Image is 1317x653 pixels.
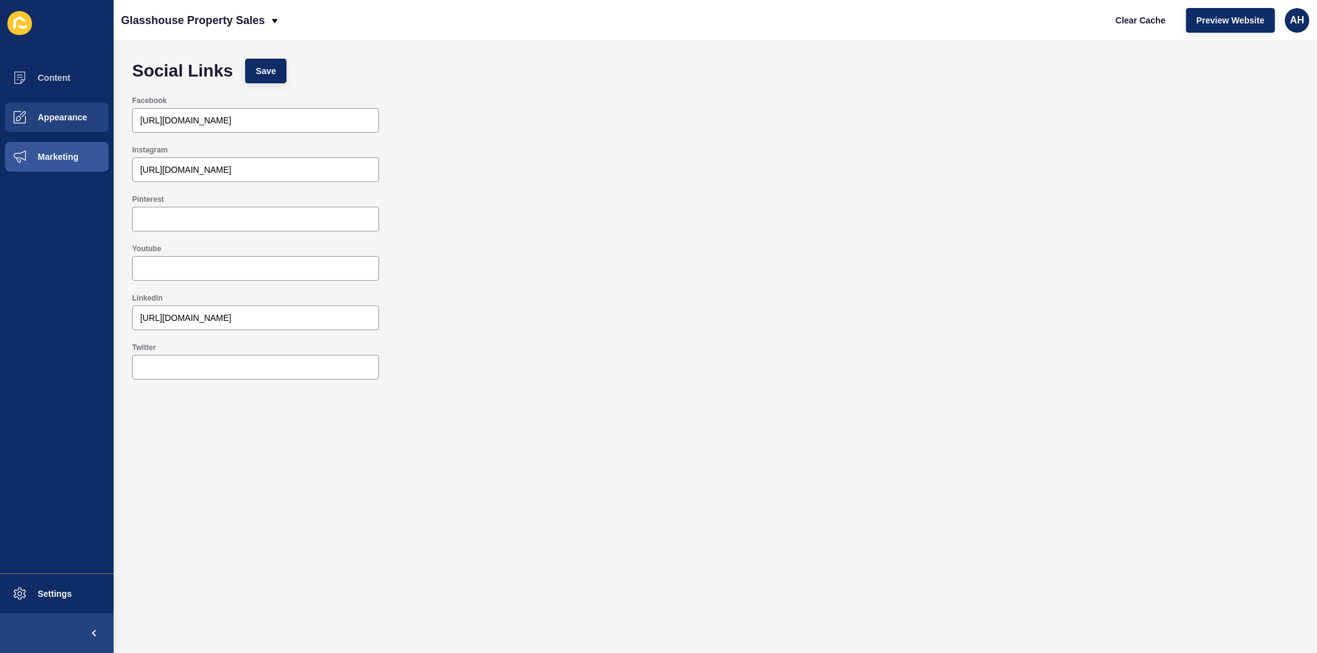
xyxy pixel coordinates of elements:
[132,96,167,106] label: Facebook
[1186,8,1275,33] button: Preview Website
[132,65,233,77] h1: Social Links
[132,343,156,352] label: Twitter
[1290,14,1304,27] span: AH
[245,59,286,83] button: Save
[132,145,167,155] label: Instagram
[132,293,162,303] label: Linkedin
[121,5,265,36] p: Glasshouse Property Sales
[1116,14,1166,27] span: Clear Cache
[1105,8,1176,33] button: Clear Cache
[132,244,161,254] label: Youtube
[1197,14,1265,27] span: Preview Website
[256,65,276,77] span: Save
[132,194,164,204] label: Pinterest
